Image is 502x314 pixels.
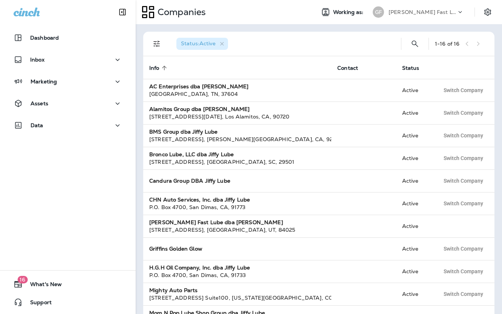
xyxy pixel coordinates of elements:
button: Inbox [8,52,128,67]
td: Active [396,260,433,283]
p: Data [31,122,43,128]
button: Dashboard [8,30,128,45]
button: Collapse Sidebar [112,5,133,20]
p: Assets [31,100,48,106]
span: Switch Company [444,269,483,274]
strong: Bronco Lube, LLC dba Jiffy Lube [149,151,234,158]
p: Inbox [30,57,44,63]
td: Active [396,147,433,169]
button: Switch Company [439,107,487,119]
span: Switch Company [444,88,483,93]
span: Switch Company [444,291,483,297]
strong: Alamitos Group dba [PERSON_NAME] [149,106,249,112]
span: Switch Company [444,133,483,138]
td: Active [396,79,433,102]
span: Working as: [333,9,365,15]
strong: Mighty Auto Parts [149,287,197,294]
div: GF [373,6,384,18]
td: Active [396,102,433,124]
button: Data [8,118,128,133]
div: Status:Active [176,38,228,50]
div: P.O. Box 4700 , San Dimas , CA , 91733 [149,271,325,279]
div: [GEOGRAPHIC_DATA] , TN , 37604 [149,90,325,98]
span: Switch Company [444,246,483,251]
td: Active [396,215,433,237]
button: Filters [149,36,164,51]
span: Status : Active [181,40,216,47]
button: Assets [8,96,128,111]
span: Switch Company [444,155,483,161]
button: Support [8,295,128,310]
div: [STREET_ADDRESS] , [GEOGRAPHIC_DATA] , UT , 84025 [149,226,325,234]
strong: Candura Group DBA Jiffy Lube [149,177,230,184]
span: What's New [23,281,62,290]
p: Companies [155,6,206,18]
p: Marketing [31,78,57,85]
button: Switch Company [439,266,487,277]
strong: H.G.H Oil Company, Inc. dba Jiffy Lube [149,264,250,271]
button: Switch Company [439,175,487,186]
button: Switch Company [439,243,487,254]
strong: BMS Group dba Jiffy Lube [149,128,217,135]
button: Switch Company [439,152,487,164]
button: Switch Company [439,130,487,141]
span: Switch Company [444,110,483,115]
button: Settings [481,5,494,19]
td: Active [396,124,433,147]
span: Info [149,65,159,71]
span: 16 [17,276,28,283]
p: Dashboard [30,35,59,41]
strong: CHN Auto Services, Inc. dba Jiffy Lube [149,196,250,203]
td: Active [396,169,433,192]
button: Search Companies [407,36,422,51]
strong: [PERSON_NAME] Fast Lube dba [PERSON_NAME] [149,219,283,226]
td: Active [396,237,433,260]
span: Contact [337,65,368,71]
span: Status [402,65,429,71]
span: Support [23,299,52,308]
button: Marketing [8,74,128,89]
div: [STREET_ADDRESS] Suite100 , [US_STATE][GEOGRAPHIC_DATA] , CO , 80907 [149,294,325,302]
strong: AC Enterprises dba [PERSON_NAME] [149,83,248,90]
span: Switch Company [444,201,483,206]
span: Status [402,65,419,71]
strong: Griffins Golden Glow [149,245,202,252]
div: 1 - 16 of 16 [435,41,459,47]
button: Switch Company [439,288,487,300]
button: Switch Company [439,85,487,96]
td: Active [396,192,433,215]
div: [STREET_ADDRESS][DATE] , Los Alamitos , CA , 90720 [149,113,325,120]
td: Active [396,283,433,305]
span: Switch Company [444,178,483,183]
div: [STREET_ADDRESS] , [GEOGRAPHIC_DATA] , SC , 29501 [149,158,325,166]
div: [STREET_ADDRESS] , [PERSON_NAME][GEOGRAPHIC_DATA] , CA , 92553 [149,135,325,143]
div: P.O. Box 4700 , San Dimas , CA , 91773 [149,203,325,211]
span: Info [149,65,169,71]
button: 16What's New [8,277,128,292]
p: [PERSON_NAME] Fast Lube dba [PERSON_NAME] [389,9,456,15]
span: Contact [337,65,358,71]
button: Switch Company [439,198,487,209]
